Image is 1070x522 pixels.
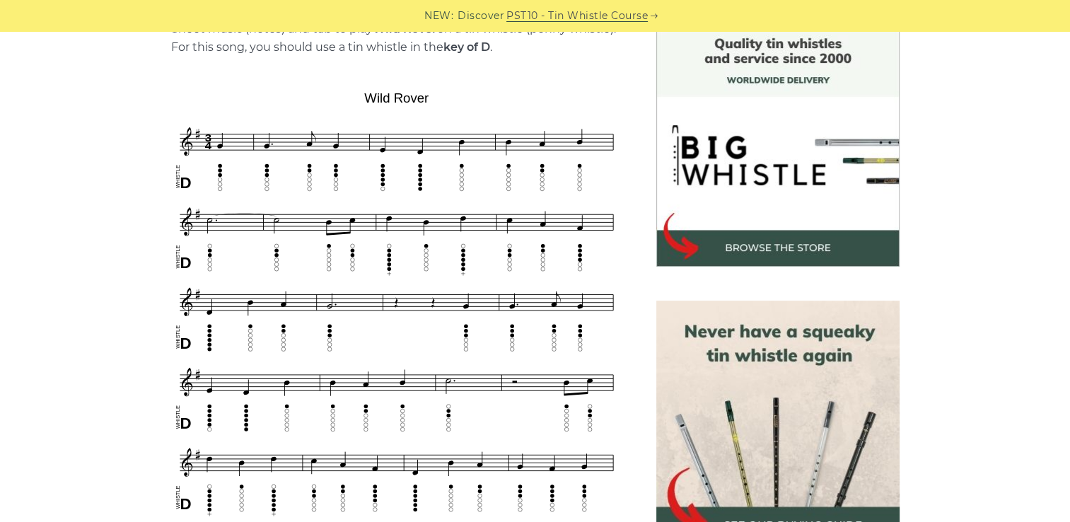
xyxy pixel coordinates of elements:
[656,23,900,267] img: BigWhistle Tin Whistle Store
[443,40,490,54] strong: key of D
[171,20,622,57] p: Sheet music (notes) and tab to play on a tin whistle (penny whistle). For this song, you should u...
[424,8,453,24] span: NEW:
[506,8,648,24] a: PST10 - Tin Whistle Course
[458,8,504,24] span: Discover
